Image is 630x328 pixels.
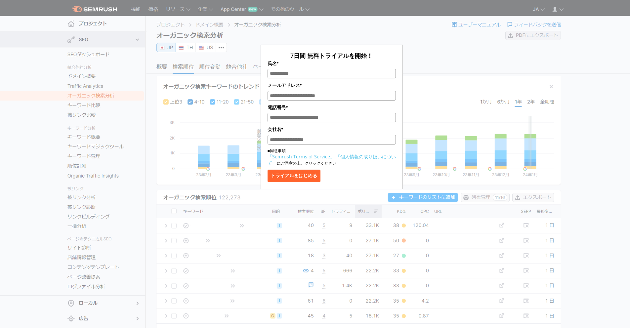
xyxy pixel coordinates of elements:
[268,153,335,160] a: 「Semrush Terms of Service」
[268,148,396,166] p: ■同意事項 にご同意の上、クリックください
[268,82,396,89] label: メールアドレス*
[571,302,623,321] iframe: Help widget launcher
[268,104,396,111] label: 電話番号*
[268,153,396,166] a: 「個人情報の取り扱いについて」
[268,170,320,182] button: トライアルをはじめる
[290,52,373,60] span: 7日間 無料トライアルを開始！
